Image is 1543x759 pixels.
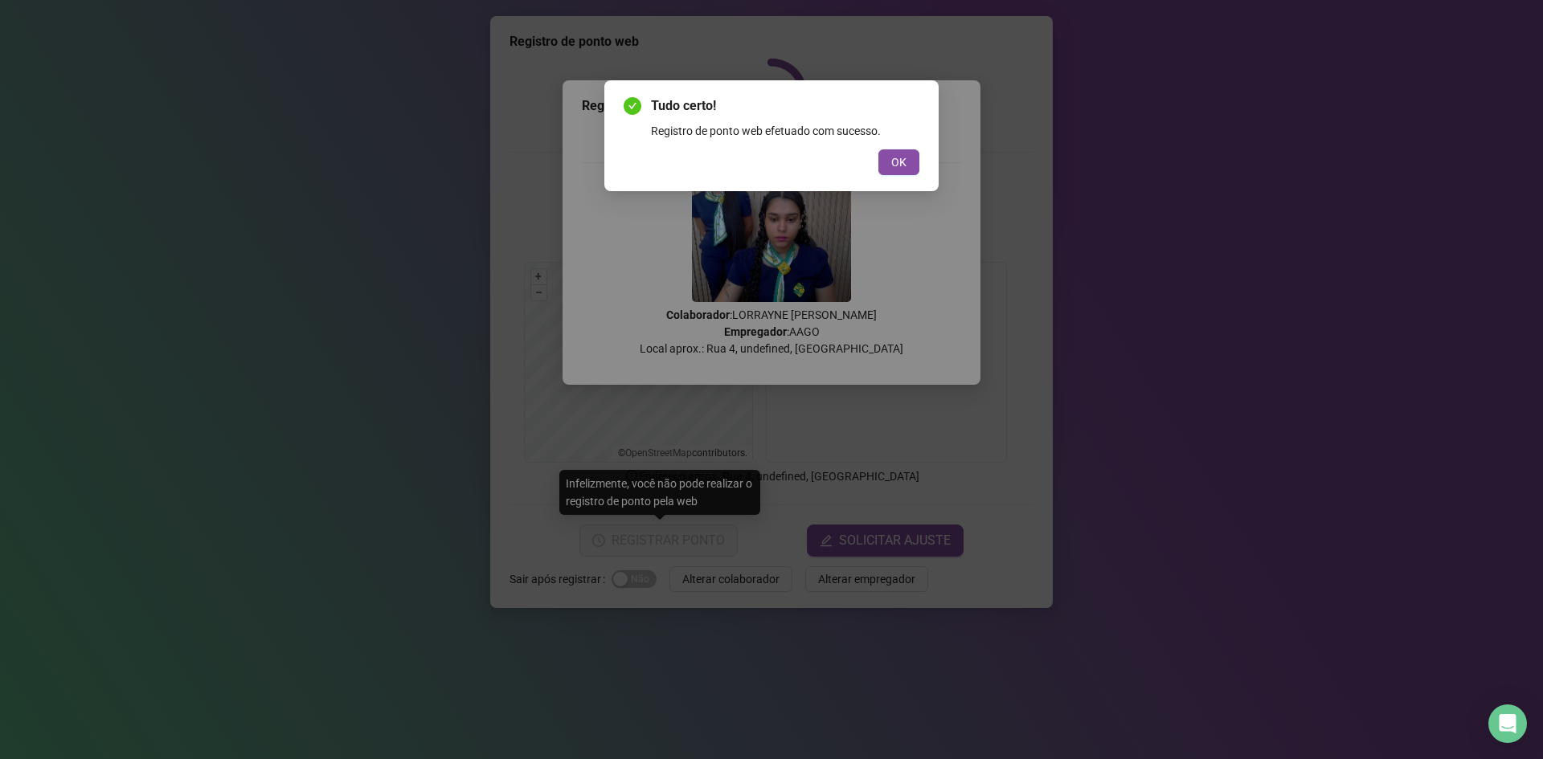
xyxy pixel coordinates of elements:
button: OK [878,149,919,175]
div: Open Intercom Messenger [1488,704,1527,743]
span: OK [891,153,907,171]
span: Tudo certo! [651,96,919,116]
div: Registro de ponto web efetuado com sucesso. [651,122,919,140]
span: check-circle [624,97,641,115]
